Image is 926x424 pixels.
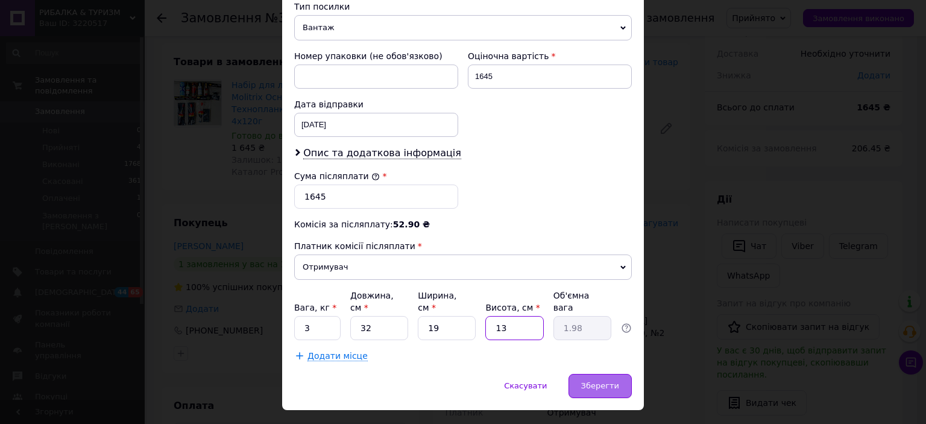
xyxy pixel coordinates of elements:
label: Висота, см [485,303,540,312]
div: Дата відправки [294,98,458,110]
span: Додати місце [307,351,368,361]
span: Тип посилки [294,2,350,11]
span: Скасувати [504,381,547,390]
span: 52.90 ₴ [393,220,430,229]
label: Ширина, см [418,291,456,312]
span: Зберегти [581,381,619,390]
div: Об'ємна вага [553,290,611,314]
span: Опис та додаткова інформація [303,147,461,159]
div: Номер упаковки (не обов'язково) [294,50,458,62]
label: Вага, кг [294,303,336,312]
span: Платник комісії післяплати [294,241,415,251]
div: Оціночна вартість [468,50,632,62]
span: Вантаж [294,15,632,40]
label: Довжина, см [350,291,394,312]
span: Отримувач [294,255,632,280]
label: Сума післяплати [294,171,380,181]
div: Комісія за післяплату: [294,218,632,230]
